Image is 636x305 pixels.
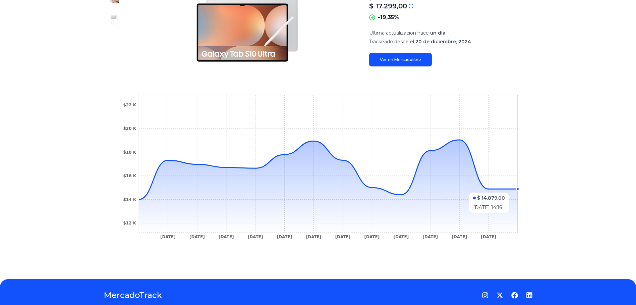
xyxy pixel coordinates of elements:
tspan: $16 K [123,173,136,178]
span: un día [430,30,446,36]
tspan: $14 K [123,197,136,202]
img: Samsung Tablet Galaxy Tab S10 Ultra Plata 12gb 256gb [109,15,120,26]
a: Ver en Mercadolibre [369,53,432,66]
tspan: [DATE] [422,235,438,239]
tspan: [DATE] [452,235,467,239]
a: Twitter [497,292,503,299]
tspan: $12 K [123,221,136,225]
tspan: [DATE] [160,235,176,239]
tspan: $20 K [123,126,136,131]
tspan: [DATE] [189,235,205,239]
tspan: [DATE] [247,235,263,239]
tspan: [DATE] [277,235,292,239]
tspan: [DATE] [218,235,234,239]
span: Trackeado desde el [369,39,414,45]
a: MercadoTrack [104,290,162,301]
p: $ 17.299,00 [369,1,407,11]
tspan: $18 K [123,150,136,155]
tspan: [DATE] [306,235,321,239]
a: Instagram [482,292,488,299]
p: -19,35% [378,13,399,21]
tspan: [DATE] [393,235,409,239]
tspan: $22 K [123,103,136,107]
a: LinkedIn [526,292,533,299]
a: Facebook [511,292,518,299]
span: Ultima actualizacion hace [369,30,429,36]
tspan: [DATE] [335,235,350,239]
tspan: [DATE] [364,235,380,239]
span: 20 de diciembre, 2024 [415,39,471,45]
tspan: [DATE] [481,235,496,239]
